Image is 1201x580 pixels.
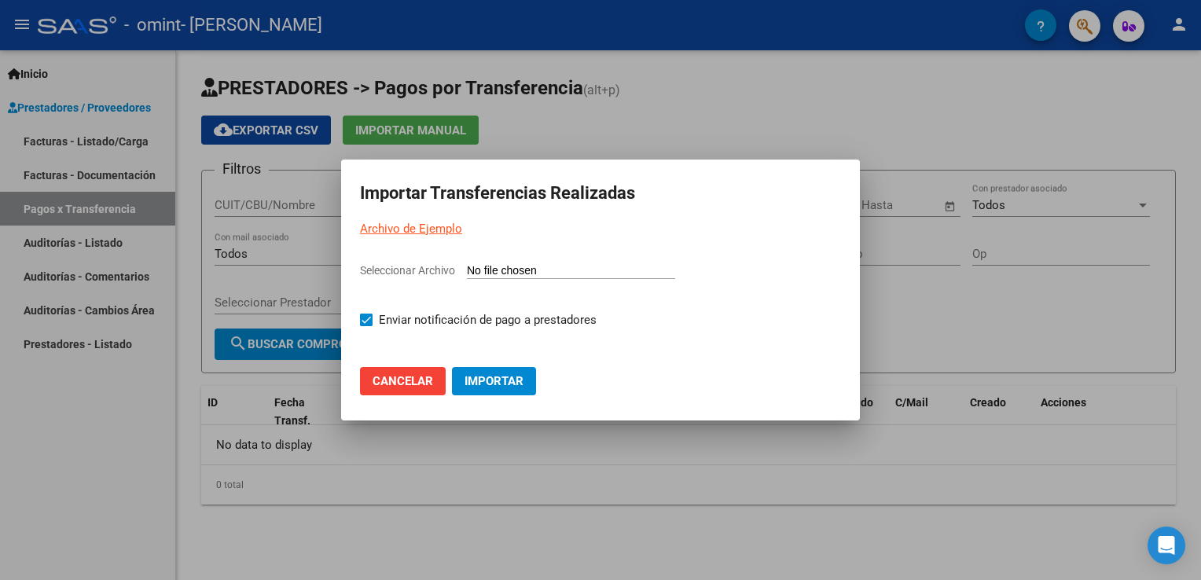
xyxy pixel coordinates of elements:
span: Seleccionar Archivo [360,264,455,277]
span: Importar [465,374,523,388]
button: Cancelar [360,367,446,395]
button: Importar [452,367,536,395]
h2: Importar Transferencias Realizadas [360,178,841,208]
div: Open Intercom Messenger [1148,527,1185,564]
span: Cancelar [373,374,433,388]
a: Archivo de Ejemplo [360,222,462,236]
span: Enviar notificación de pago a prestadores [379,310,597,329]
